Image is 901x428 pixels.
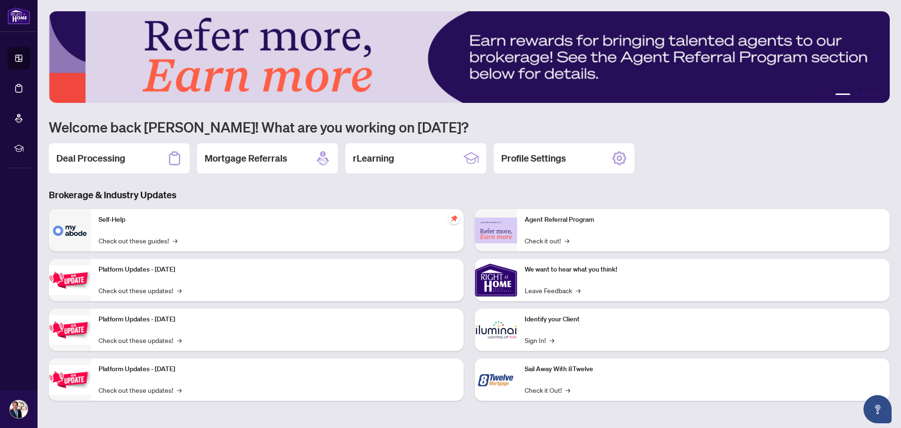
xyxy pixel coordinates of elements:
h2: Mortgage Referrals [205,152,287,165]
img: Sail Away With 8Twelve [475,358,517,401]
a: Check out these updates!→ [99,285,182,296]
button: 5 [869,93,873,97]
a: Check it out!→ [525,235,569,246]
span: → [177,285,182,296]
img: Self-Help [49,209,91,251]
h2: Profile Settings [501,152,566,165]
button: Open asap [863,395,892,423]
img: Slide 1 [49,11,890,103]
img: logo [8,7,30,24]
button: 2 [835,93,850,97]
p: Identify your Client [525,314,882,325]
button: 3 [854,93,858,97]
span: → [550,335,554,345]
p: Agent Referral Program [525,215,882,225]
span: → [565,235,569,246]
span: → [173,235,177,246]
p: We want to hear what you think! [525,265,882,275]
a: Sign In!→ [525,335,554,345]
span: → [177,335,182,345]
a: Check it Out!→ [525,385,570,395]
img: Platform Updates - July 8, 2025 [49,315,91,345]
img: Platform Updates - June 23, 2025 [49,365,91,395]
span: → [565,385,570,395]
h3: Brokerage & Industry Updates [49,188,890,202]
span: → [576,285,580,296]
img: Profile Icon [10,400,28,418]
p: Platform Updates - [DATE] [99,314,456,325]
p: Platform Updates - [DATE] [99,265,456,275]
img: Agent Referral Program [475,218,517,243]
span: pushpin [449,213,460,224]
h2: Deal Processing [56,152,125,165]
p: Self-Help [99,215,456,225]
img: Identify your Client [475,309,517,351]
a: Leave Feedback→ [525,285,580,296]
a: Check out these updates!→ [99,385,182,395]
a: Check out these updates!→ [99,335,182,345]
button: 1 [828,93,832,97]
img: Platform Updates - July 21, 2025 [49,265,91,295]
h1: Welcome back [PERSON_NAME]! What are you working on [DATE]? [49,118,890,136]
img: We want to hear what you think! [475,259,517,301]
span: → [177,385,182,395]
p: Sail Away With 8Twelve [525,364,882,374]
button: 6 [877,93,880,97]
button: 4 [862,93,865,97]
p: Platform Updates - [DATE] [99,364,456,374]
a: Check out these guides!→ [99,235,177,246]
h2: rLearning [353,152,394,165]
